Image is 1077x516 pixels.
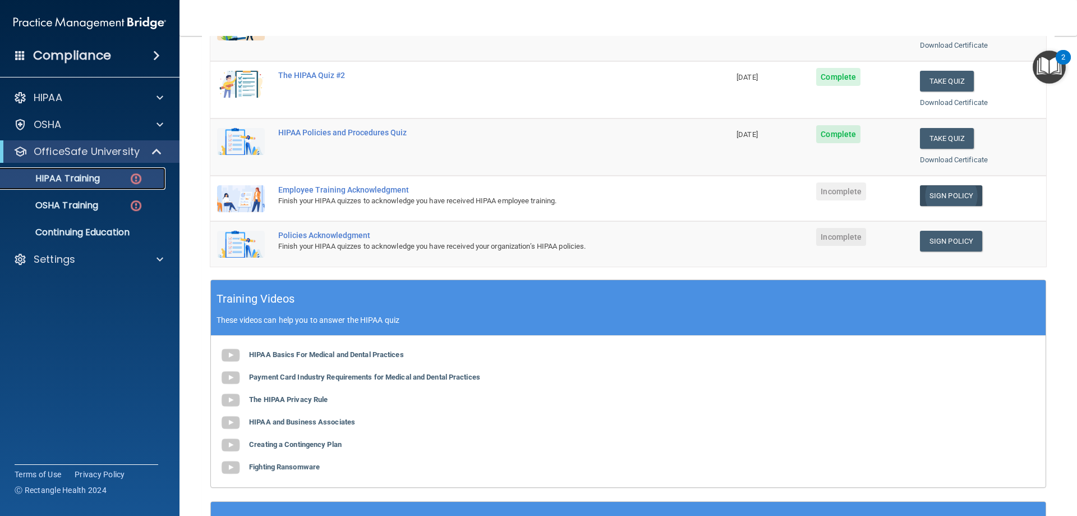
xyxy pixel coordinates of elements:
[816,228,866,246] span: Incomplete
[920,128,974,149] button: Take Quiz
[15,485,107,496] span: Ⓒ Rectangle Health 2024
[249,395,328,404] b: The HIPAA Privacy Rule
[737,130,758,139] span: [DATE]
[34,118,62,131] p: OSHA
[13,91,163,104] a: HIPAA
[920,231,982,252] a: Sign Policy
[129,199,143,213] img: danger-circle.6113f641.png
[34,253,75,266] p: Settings
[249,373,480,381] b: Payment Card Industry Requirements for Medical and Dental Practices
[249,463,320,471] b: Fighting Ransomware
[249,350,404,359] b: HIPAA Basics For Medical and Dental Practices
[816,68,860,86] span: Complete
[278,71,674,80] div: The HIPAA Quiz #2
[920,156,988,164] a: Download Certificate
[219,412,242,434] img: gray_youtube_icon.38fcd6cc.png
[7,173,100,184] p: HIPAA Training
[920,41,988,49] a: Download Certificate
[217,289,295,309] h5: Training Videos
[34,91,62,104] p: HIPAA
[278,231,674,240] div: Policies Acknowledgment
[920,185,982,206] a: Sign Policy
[278,185,674,194] div: Employee Training Acknowledgment
[13,12,166,34] img: PMB logo
[219,389,242,412] img: gray_youtube_icon.38fcd6cc.png
[737,73,758,81] span: [DATE]
[1061,57,1065,72] div: 2
[219,344,242,367] img: gray_youtube_icon.38fcd6cc.png
[217,316,1040,325] p: These videos can help you to answer the HIPAA quiz
[219,367,242,389] img: gray_youtube_icon.38fcd6cc.png
[75,469,125,480] a: Privacy Policy
[249,418,355,426] b: HIPAA and Business Associates
[816,182,866,200] span: Incomplete
[249,440,342,449] b: Creating a Contingency Plan
[13,253,163,266] a: Settings
[278,194,674,208] div: Finish your HIPAA quizzes to acknowledge you have received HIPAA employee training.
[1033,51,1066,84] button: Open Resource Center, 2 new notifications
[7,227,160,238] p: Continuing Education
[34,145,140,158] p: OfficeSafe University
[920,71,974,92] button: Take Quiz
[219,456,242,479] img: gray_youtube_icon.38fcd6cc.png
[33,48,111,63] h4: Compliance
[7,200,98,211] p: OSHA Training
[278,240,674,253] div: Finish your HIPAA quizzes to acknowledge you have received your organization’s HIPAA policies.
[15,469,61,480] a: Terms of Use
[219,434,242,456] img: gray_youtube_icon.38fcd6cc.png
[920,98,988,107] a: Download Certificate
[278,128,674,137] div: HIPAA Policies and Procedures Quiz
[13,118,163,131] a: OSHA
[816,125,860,143] span: Complete
[129,172,143,186] img: danger-circle.6113f641.png
[13,145,163,158] a: OfficeSafe University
